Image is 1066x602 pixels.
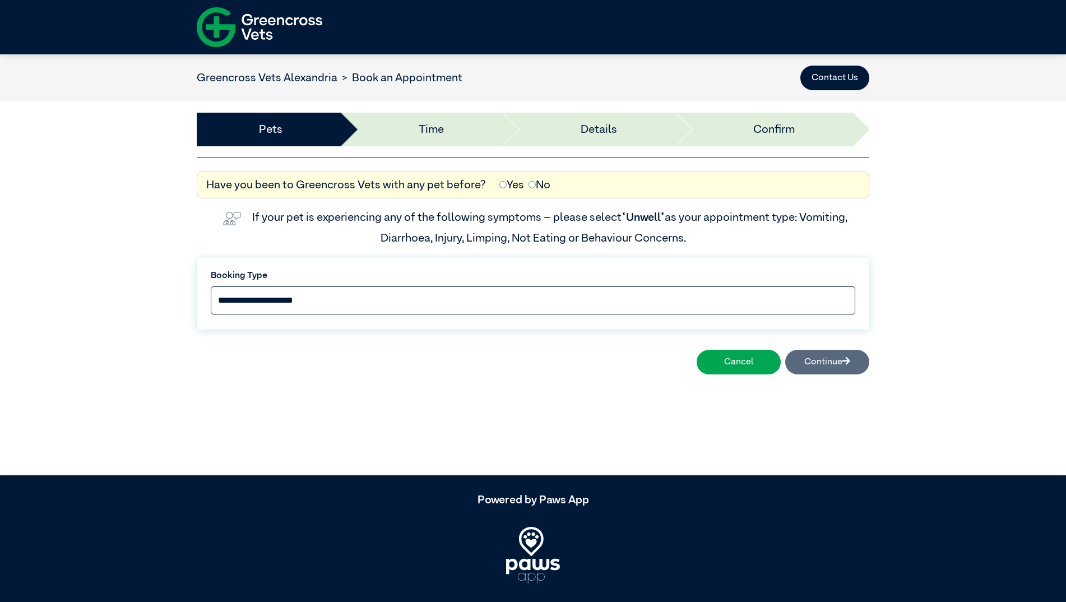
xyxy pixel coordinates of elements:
a: Pets [259,121,282,138]
img: PawsApp [506,527,560,583]
label: Yes [499,177,524,193]
img: f-logo [197,3,322,52]
h5: Powered by Paws App [197,493,869,507]
span: “Unwell” [622,212,665,223]
input: Yes [499,181,507,188]
img: vet [219,207,245,230]
label: Booking Type [211,269,855,283]
label: No [529,177,550,193]
label: Have you been to Greencross Vets with any pet before? [206,177,486,193]
label: If your pet is experiencing any of the following symptoms – please select as your appointment typ... [252,212,850,243]
input: No [529,181,536,188]
li: Book an Appointment [337,70,462,86]
a: Greencross Vets Alexandria [197,72,337,84]
button: Cancel [697,350,781,374]
button: Contact Us [800,66,869,90]
nav: breadcrumb [197,70,462,86]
